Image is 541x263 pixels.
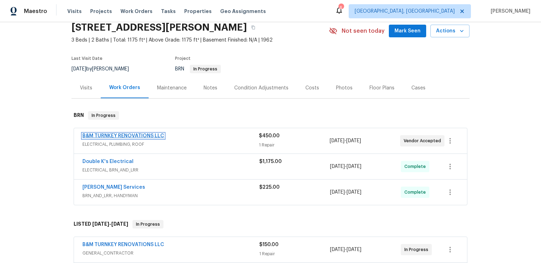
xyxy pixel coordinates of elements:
span: 3 Beds | 2 Baths | Total: 1175 ft² | Above Grade: 1175 ft² | Basement Finished: N/A | 1962 [71,37,329,44]
div: LISTED [DATE]-[DATE]In Progress [71,213,470,236]
span: [DATE] [347,164,361,169]
span: [DATE] [346,138,361,143]
span: $1,175.00 [259,159,282,164]
span: Visits [67,8,82,15]
span: - [330,246,361,253]
span: Project [175,56,191,61]
span: ELECTRICAL, PLUMBING, ROOF [82,141,259,148]
span: - [92,221,128,226]
span: Not seen today [342,27,385,35]
div: Maintenance [157,84,187,92]
span: [PERSON_NAME] [488,8,530,15]
span: [DATE] [111,221,128,226]
div: 1 Repair [259,142,329,149]
a: B&M TURNKEY RENOVATIONS LLC [82,133,164,138]
a: Double K's Electrical [82,159,133,164]
span: Maestro [24,8,47,15]
div: by [PERSON_NAME] [71,65,137,73]
span: Last Visit Date [71,56,102,61]
div: Visits [80,84,92,92]
button: Mark Seen [389,25,426,38]
span: Work Orders [120,8,153,15]
span: Complete [404,189,429,196]
span: In Progress [133,221,163,228]
span: $450.00 [259,133,280,138]
span: Projects [90,8,112,15]
div: Photos [336,84,353,92]
span: Properties [184,8,212,15]
div: Work Orders [109,84,140,91]
span: Actions [436,27,464,36]
div: BRN In Progress [71,104,470,127]
span: [DATE] [347,247,361,252]
span: In Progress [191,67,220,71]
button: Actions [430,25,470,38]
span: - [330,189,361,196]
a: [PERSON_NAME] Services [82,185,145,190]
span: - [330,163,361,170]
span: ELECTRICAL, BRN_AND_LRR [82,167,259,174]
button: Copy Address [247,21,260,34]
span: In Progress [404,246,431,253]
div: 1 Repair [259,250,330,257]
div: Notes [204,84,217,92]
div: Costs [305,84,319,92]
span: Tasks [161,9,176,14]
div: Floor Plans [369,84,394,92]
span: [DATE] [92,221,109,226]
span: $225.00 [259,185,280,190]
span: [DATE] [330,247,345,252]
span: Vendor Accepted [404,137,444,144]
span: In Progress [89,112,118,119]
span: GENERAL_CONTRACTOR [82,250,259,257]
span: BRN_AND_LRR, HANDYMAN [82,192,259,199]
span: [DATE] [71,67,86,71]
span: [DATE] [347,190,361,195]
h6: LISTED [74,220,128,228]
span: [DATE] [330,138,344,143]
div: 6 [338,4,343,11]
div: Condition Adjustments [234,84,288,92]
span: [GEOGRAPHIC_DATA], [GEOGRAPHIC_DATA] [355,8,455,15]
span: BRN [175,67,221,71]
span: Complete [404,163,429,170]
a: B&M TURNKEY RENOVATIONS LLC [82,242,164,247]
span: [DATE] [330,190,345,195]
h6: BRN [74,111,84,120]
h2: [STREET_ADDRESS][PERSON_NAME] [71,24,247,31]
span: [DATE] [330,164,345,169]
span: $150.00 [259,242,279,247]
span: - [330,137,361,144]
span: Mark Seen [394,27,421,36]
div: Cases [411,84,425,92]
span: Geo Assignments [220,8,266,15]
